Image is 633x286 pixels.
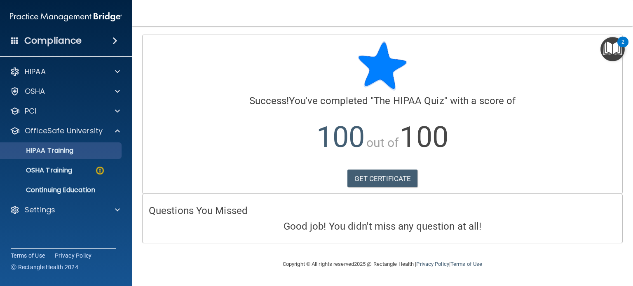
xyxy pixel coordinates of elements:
[55,251,92,260] a: Privacy Policy
[5,186,118,194] p: Continuing Education
[10,106,120,116] a: PCI
[316,120,365,154] span: 100
[10,205,120,215] a: Settings
[11,251,45,260] a: Terms of Use
[10,67,120,77] a: HIPAA
[25,106,36,116] p: PCI
[149,221,616,232] h4: Good job! You didn't miss any question at all!
[249,95,289,107] span: Success!
[621,42,624,53] div: 2
[400,120,448,154] span: 100
[366,135,399,150] span: out of
[358,41,407,91] img: blue-star-rounded.9d042014.png
[95,165,105,176] img: warning-circle.0cc9ac19.png
[10,126,120,136] a: OfficeSafe University
[24,35,82,47] h4: Compliance
[5,146,73,155] p: HIPAA Training
[10,86,120,96] a: OSHA
[149,95,616,106] h4: You've completed " " with a score of
[600,37,625,61] button: Open Resource Center, 2 new notifications
[11,263,78,271] span: Ⓒ Rectangle Health 2024
[149,205,616,216] h4: Questions You Missed
[25,86,45,96] p: OSHA
[10,9,122,25] img: PMB logo
[25,126,103,136] p: OfficeSafe University
[347,170,418,188] a: GET CERTIFICATE
[416,261,449,267] a: Privacy Policy
[5,166,72,174] p: OSHA Training
[25,205,55,215] p: Settings
[450,261,482,267] a: Terms of Use
[25,67,46,77] p: HIPAA
[374,95,444,107] span: The HIPAA Quiz
[232,251,533,277] div: Copyright © All rights reserved 2025 @ Rectangle Health | |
